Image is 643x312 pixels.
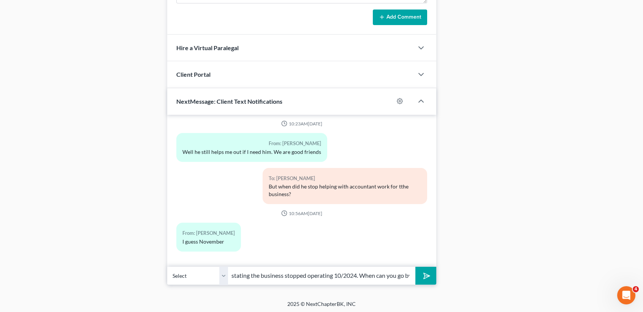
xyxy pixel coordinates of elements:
[176,98,282,105] span: NextMessage: Client Text Notifications
[269,174,421,183] div: To: [PERSON_NAME]
[228,266,415,285] input: Say something...
[182,139,321,148] div: From: [PERSON_NAME]
[176,44,239,51] span: Hire a Virtual Paralegal
[182,238,235,245] div: I guess November
[176,210,427,217] div: 10:56AM[DATE]
[176,71,211,78] span: Client Portal
[182,229,235,238] div: From: [PERSON_NAME]
[269,183,421,198] div: But when did he stop helping with accountant work for tthe business?
[617,286,635,304] iframe: Intercom live chat
[182,148,321,156] div: Well he still helps me out if I need him. We are good friends
[176,120,427,127] div: 10:23AM[DATE]
[633,286,639,292] span: 4
[373,10,427,25] button: Add Comment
